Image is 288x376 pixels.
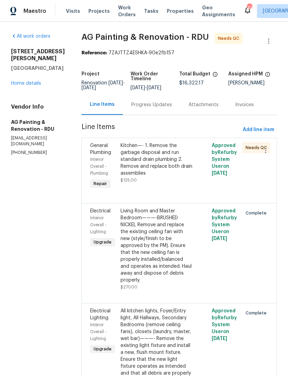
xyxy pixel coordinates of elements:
span: Add line item [243,126,274,134]
span: Upgrade [91,239,114,246]
a: Home details [11,81,41,86]
span: Properties [167,8,194,15]
div: Attachments [189,101,219,108]
span: Renovation [81,81,125,90]
span: [DATE] [212,171,227,176]
span: - [131,85,161,90]
h5: Work Order Timeline [131,72,180,81]
span: Needs QC [218,35,242,42]
span: - [81,81,125,90]
span: Upgrade [91,346,114,352]
div: Line Items [90,101,115,108]
div: Progress Updates [131,101,172,108]
div: Living Room and Master Bedroom———-BRUSHED NICKEL Remove and replace the existing ceiling fan with... [121,208,192,284]
span: Complete [246,310,269,317]
span: $270.00 [121,285,137,289]
h5: Project [81,72,99,76]
span: Approved by Refurby System User on [212,143,237,176]
a: All work orders [11,34,50,39]
span: Interior Overall - Lighting [90,216,107,234]
h4: Vendor Info [11,103,65,110]
h5: AG Painting & Renovation - RDU [11,119,65,132]
span: AG Painting & Renovation - RDU [81,33,209,41]
div: 41 [247,4,252,11]
span: [DATE] [108,81,123,85]
p: [PHONE_NUMBER] [11,150,65,156]
span: Visits [66,8,80,15]
span: [DATE] [81,85,96,90]
span: [DATE] [131,85,145,90]
span: Projects [88,8,110,15]
button: Add line item [240,123,277,136]
span: Approved by Refurby System User on [212,309,237,341]
span: [DATE] [212,236,227,241]
span: Electrical Lighting [90,309,111,320]
span: Work Orders [118,4,136,18]
span: Interior Overall - Plumbing [90,157,108,175]
div: [PERSON_NAME] [228,81,277,85]
span: Repair [91,180,110,187]
span: General Plumbing [90,143,111,155]
span: Complete [246,210,269,217]
p: [EMAIL_ADDRESS][DOMAIN_NAME] [11,135,65,147]
h5: [GEOGRAPHIC_DATA] [11,65,65,72]
span: Approved by Refurby System User on [212,209,237,241]
span: Tasks [144,9,159,13]
span: The total cost of line items that have been proposed by Opendoor. This sum includes line items th... [212,72,218,81]
span: Geo Assignments [202,4,235,18]
span: Line Items [81,123,240,136]
span: Electrical [90,209,111,213]
span: Interior Overall - Lighting [90,323,107,341]
span: Maestro [23,8,46,15]
span: The hpm assigned to this work order. [265,72,270,81]
span: $16,322.17 [179,81,204,85]
h5: Total Budget [179,72,210,76]
h5: Assigned HPM [228,72,263,76]
div: Kitchen—- 1. Remove the garbage disposal and run standard drain plumbing 2. Remove and replace bo... [121,142,192,177]
span: $125.00 [121,178,137,182]
div: 7ZAJTTZ4ESHKA-90e2fb157 [81,49,277,56]
span: [DATE] [212,336,227,341]
span: Needs QC [246,144,270,151]
span: [DATE] [147,85,161,90]
h2: [STREET_ADDRESS][PERSON_NAME] [11,48,65,62]
b: Reference: [81,51,107,55]
div: Invoices [235,101,254,108]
